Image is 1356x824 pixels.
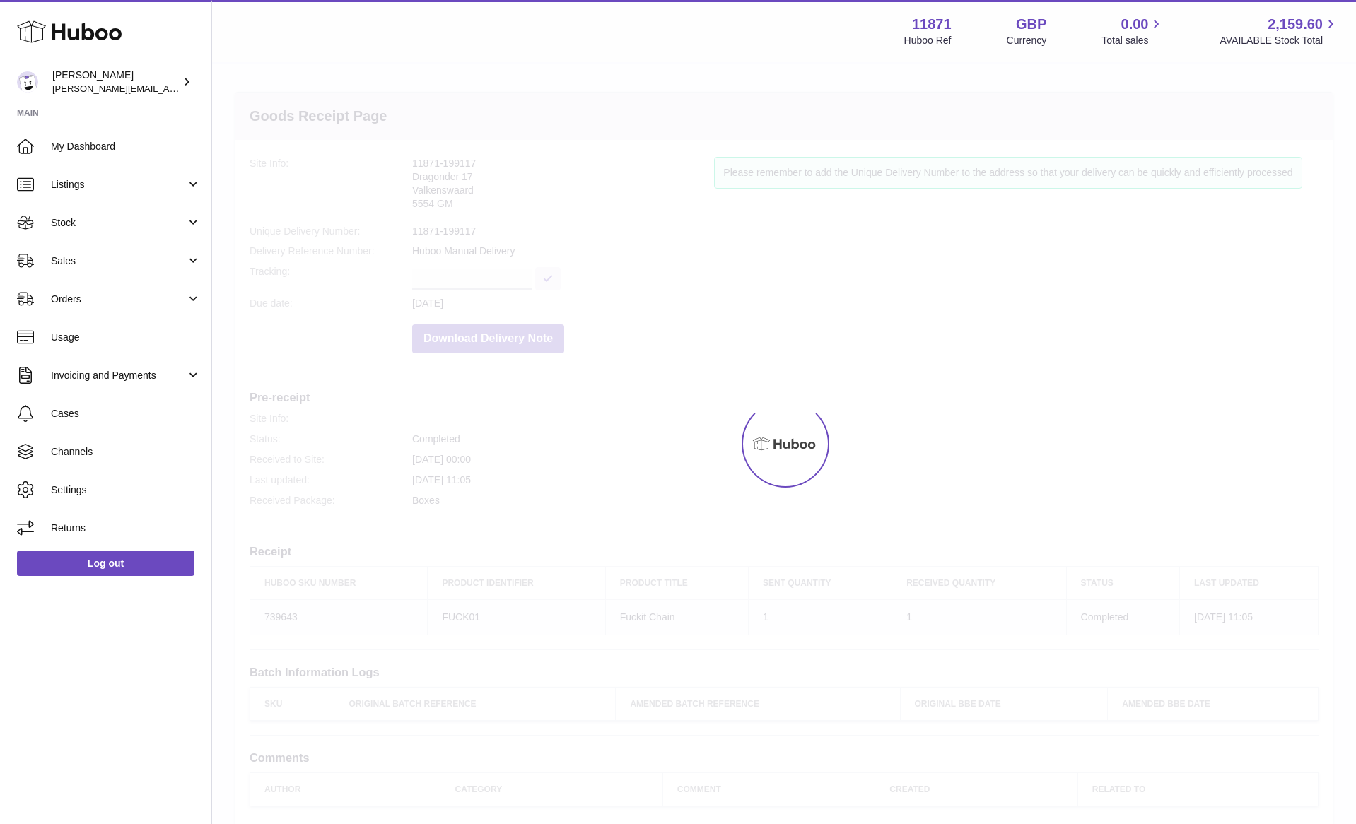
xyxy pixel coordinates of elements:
[52,69,180,95] div: [PERSON_NAME]
[1268,15,1323,34] span: 2,159.60
[51,522,201,535] span: Returns
[51,216,186,230] span: Stock
[51,369,186,382] span: Invoicing and Payments
[51,293,186,306] span: Orders
[52,83,284,94] span: [PERSON_NAME][EMAIL_ADDRESS][DOMAIN_NAME]
[51,178,186,192] span: Listings
[17,551,194,576] a: Log out
[1101,34,1164,47] span: Total sales
[1101,15,1164,47] a: 0.00 Total sales
[904,34,952,47] div: Huboo Ref
[912,15,952,34] strong: 11871
[1220,15,1339,47] a: 2,159.60 AVAILABLE Stock Total
[1220,34,1339,47] span: AVAILABLE Stock Total
[51,254,186,268] span: Sales
[51,140,201,153] span: My Dashboard
[51,331,201,344] span: Usage
[17,71,38,93] img: katie@hoopsandchains.com
[1016,15,1046,34] strong: GBP
[1007,34,1047,47] div: Currency
[1121,15,1149,34] span: 0.00
[51,445,201,459] span: Channels
[51,483,201,497] span: Settings
[51,407,201,420] span: Cases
